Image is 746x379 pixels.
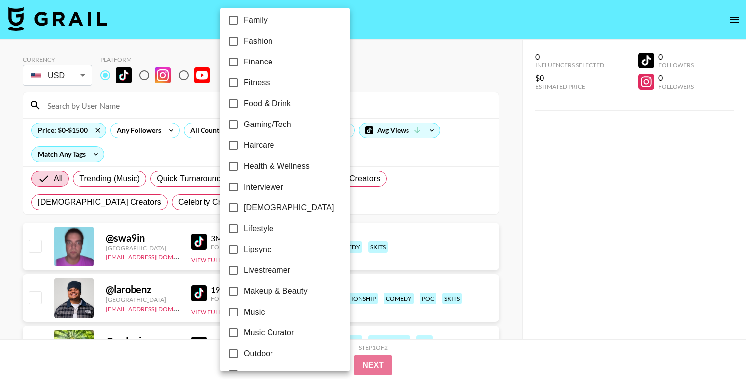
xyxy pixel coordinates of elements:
span: Music [244,306,265,318]
span: Fitness [244,77,270,89]
span: Lifestyle [244,223,273,235]
span: Gaming/Tech [244,119,291,130]
span: Family [244,14,268,26]
span: Outdoor [244,348,273,360]
iframe: Drift Widget Chat Controller [696,329,734,367]
span: Lipsync [244,244,271,255]
span: Makeup & Beauty [244,285,308,297]
span: Finance [244,56,272,68]
span: Music Curator [244,327,294,339]
span: Haircare [244,139,274,151]
span: Fashion [244,35,272,47]
span: Interviewer [244,181,283,193]
span: Health & Wellness [244,160,310,172]
span: Food & Drink [244,98,291,110]
span: Livestreamer [244,264,290,276]
span: [DEMOGRAPHIC_DATA] [244,202,334,214]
